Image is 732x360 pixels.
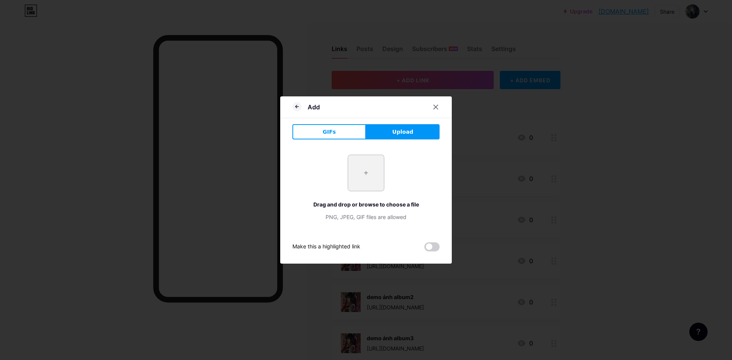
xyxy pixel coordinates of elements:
[292,213,440,221] div: PNG, JPEG, GIF files are allowed
[323,128,336,136] span: GIFs
[308,102,320,112] div: Add
[292,124,366,139] button: GIFs
[366,124,440,139] button: Upload
[292,242,360,251] div: Make this a highlighted link
[292,200,440,208] div: Drag and drop or browse to choose a file
[392,128,413,136] span: Upload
